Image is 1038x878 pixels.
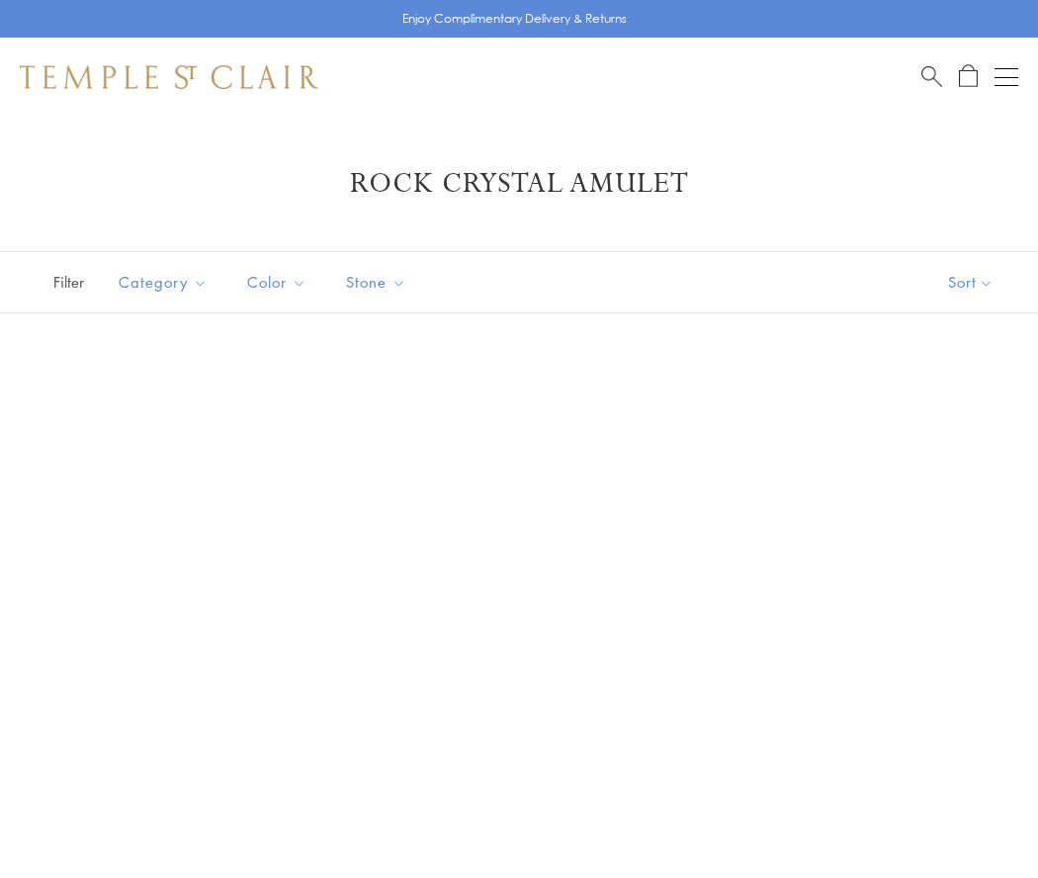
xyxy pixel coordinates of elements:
[904,252,1038,312] button: Show sort by
[402,9,627,29] p: Enjoy Complimentary Delivery & Returns
[20,65,318,89] img: Temple St. Clair
[921,64,942,89] a: Search
[237,270,321,295] span: Color
[331,260,421,305] button: Stone
[49,166,989,202] h1: Rock Crystal Amulet
[959,64,978,89] a: Open Shopping Bag
[109,270,222,295] span: Category
[232,260,321,305] button: Color
[104,260,222,305] button: Category
[995,65,1018,89] button: Open navigation
[336,270,421,295] span: Stone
